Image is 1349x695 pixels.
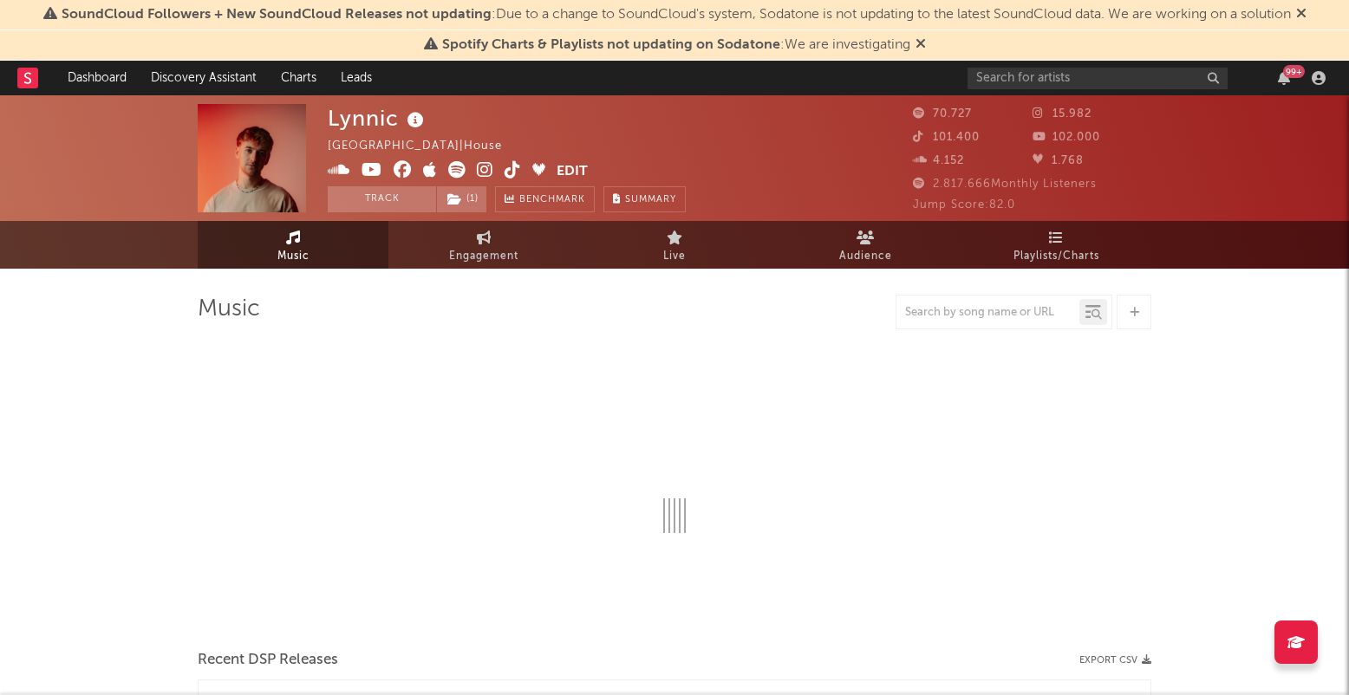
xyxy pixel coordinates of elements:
button: Track [328,186,436,212]
span: Benchmark [519,190,585,211]
span: Recent DSP Releases [198,650,338,671]
span: Jump Score: 82.0 [913,199,1015,211]
span: 1.768 [1033,155,1084,166]
span: Playlists/Charts [1013,246,1099,267]
span: 102.000 [1033,132,1100,143]
a: Dashboard [55,61,139,95]
a: Charts [269,61,329,95]
span: 101.400 [913,132,980,143]
a: Benchmark [495,186,595,212]
a: Music [198,221,388,269]
span: Live [663,246,686,267]
span: Music [277,246,310,267]
span: 15.982 [1033,108,1092,120]
span: 2.817.666 Monthly Listeners [913,179,1097,190]
a: Engagement [388,221,579,269]
span: Engagement [449,246,518,267]
span: : Due to a change to SoundCloud's system, Sodatone is not updating to the latest SoundCloud data.... [62,8,1291,22]
button: Edit [557,161,588,183]
span: Summary [625,195,676,205]
span: Spotify Charts & Playlists not updating on Sodatone [442,38,780,52]
div: [GEOGRAPHIC_DATA] | House [328,136,522,157]
button: Export CSV [1079,655,1151,666]
div: Lynnic [328,104,428,133]
input: Search for artists [968,68,1228,89]
button: 99+ [1278,71,1290,85]
span: SoundCloud Followers + New SoundCloud Releases not updating [62,8,492,22]
a: Leads [329,61,384,95]
span: 4.152 [913,155,964,166]
a: Audience [770,221,961,269]
a: Live [579,221,770,269]
input: Search by song name or URL [896,306,1079,320]
span: ( 1 ) [436,186,487,212]
span: : We are investigating [442,38,910,52]
span: Audience [839,246,892,267]
span: 70.727 [913,108,972,120]
a: Discovery Assistant [139,61,269,95]
a: Playlists/Charts [961,221,1151,269]
span: Dismiss [916,38,926,52]
button: (1) [437,186,486,212]
button: Summary [603,186,686,212]
div: 99 + [1283,65,1305,78]
span: Dismiss [1296,8,1307,22]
